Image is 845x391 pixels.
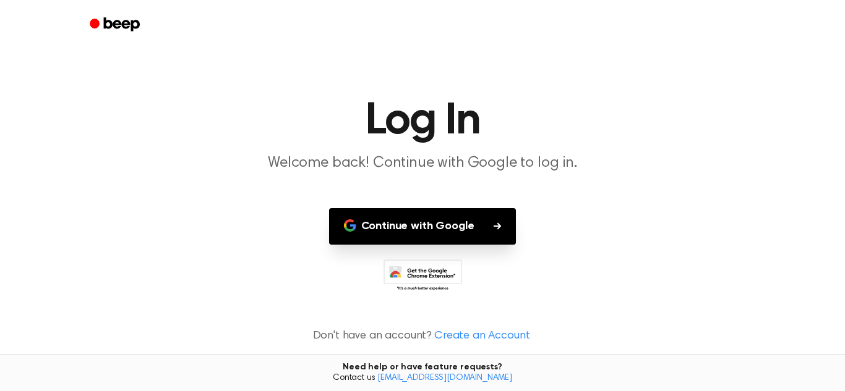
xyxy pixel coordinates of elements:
[15,328,830,345] p: Don't have an account?
[185,153,660,174] p: Welcome back! Continue with Google to log in.
[106,99,739,143] h1: Log In
[377,374,512,382] a: [EMAIL_ADDRESS][DOMAIN_NAME]
[81,13,151,37] a: Beep
[7,373,838,384] span: Contact us
[434,328,530,345] a: Create an Account
[329,208,517,245] button: Continue with Google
